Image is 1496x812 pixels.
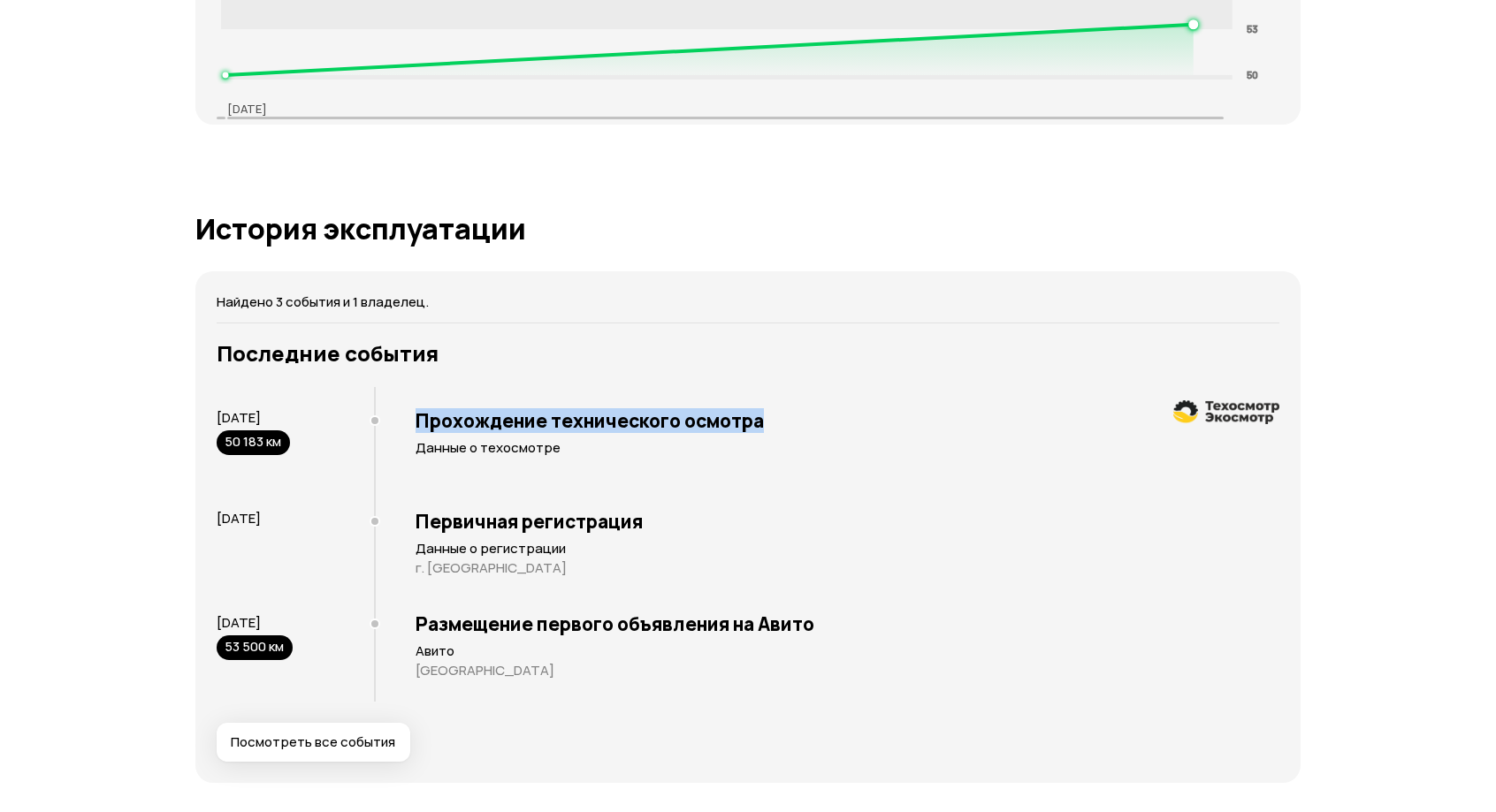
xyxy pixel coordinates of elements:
[217,509,261,527] span: [DATE]
[217,613,261,632] span: [DATE]
[217,723,410,762] button: Посмотреть все события
[416,642,1279,660] p: Авито
[416,559,1279,577] p: г. [GEOGRAPHIC_DATA]
[416,439,1279,457] p: Данные о техосмотре
[217,430,290,455] div: 50 183 км
[195,213,1301,245] h1: История эксплуатации
[217,292,1279,312] p: Найдено 3 события и 1 владелец.
[227,101,267,117] p: [DATE]
[217,341,1279,366] h3: Последние события
[416,612,1279,635] h3: Размещение первого объявления на Авито
[1247,68,1258,81] tspan: 50
[1247,22,1258,35] tspan: 53
[416,409,1279,432] h3: Прохождение технического осмотра
[416,662,1279,679] p: [GEOGRAPHIC_DATA]
[416,510,1279,533] h3: Первичная регистрация
[1173,400,1279,424] img: logo
[416,540,1279,558] p: Данные о регистрации
[231,733,395,751] span: Посмотреть все события
[217,408,261,427] span: [DATE]
[217,635,293,660] div: 53 500 км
